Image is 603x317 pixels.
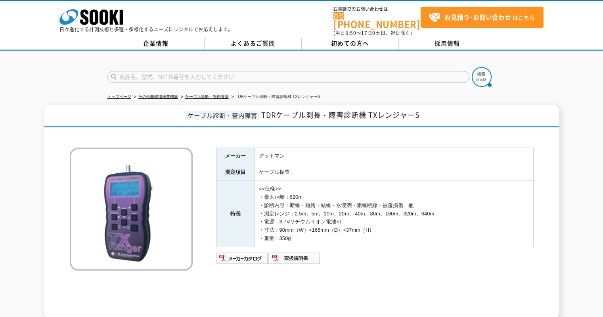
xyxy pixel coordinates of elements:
p: 日々進化する計測技術と多種・多様化するニーズにレンタルでお応えします。 [59,27,233,32]
img: btn_search.png [472,67,492,87]
img: 取扱説明書 [268,252,320,265]
input: 商品名、型式、NETIS番号を入力してください [107,71,469,83]
a: 採用情報 [399,38,496,50]
span: お電話でのお問い合わせは [333,7,421,12]
td: ケーブル探査 [255,164,533,181]
span: 8:50 [345,29,356,37]
span: (平日 ～ 土日、祝日除く) [333,29,412,37]
a: ケーブル診断・管内障害 [185,94,229,99]
span: ケーブル診断・管内障害 [186,111,259,120]
span: 17:30 [361,29,375,37]
img: メーカーカタログ [216,252,268,265]
span: 初めての方へ [331,39,369,48]
span: はこちら [429,12,535,23]
th: 特長 [216,181,255,247]
a: [PHONE_NUMBER] [333,12,421,29]
a: よくあるご質問 [205,38,302,50]
li: TDRケーブル測長・障害診断機 TXレンジャーS [230,93,320,101]
a: メーカーカタログ [216,257,268,263]
a: 取扱説明書 [268,257,320,263]
td: <<仕様>> ・最大距離：620m ・診断内容：断線・短絡・結線・水浸潤・素線断線・被覆損傷 他 ・測定レンジ：2.5m、5m、10m、20ｍ、40m、80m、160m、320m、640m ・電... [255,181,533,247]
img: TDRケーブル測長・障害診断機 TXレンジャーS [70,148,193,271]
a: その他非破壊検査機器 [138,94,178,99]
a: お見積り･お問い合わせはこちら [421,7,544,28]
strong: お見積り･お問い合わせ [444,12,511,22]
td: グッドマン [255,148,533,164]
th: 測定項目 [216,164,255,181]
a: トップページ [107,94,131,99]
a: 企業情報 [107,38,205,50]
a: 初めての方へ [302,38,399,50]
th: メーカー [216,148,255,164]
span: TDRケーブル測長・障害診断機 TXレンジャーS [261,110,420,120]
